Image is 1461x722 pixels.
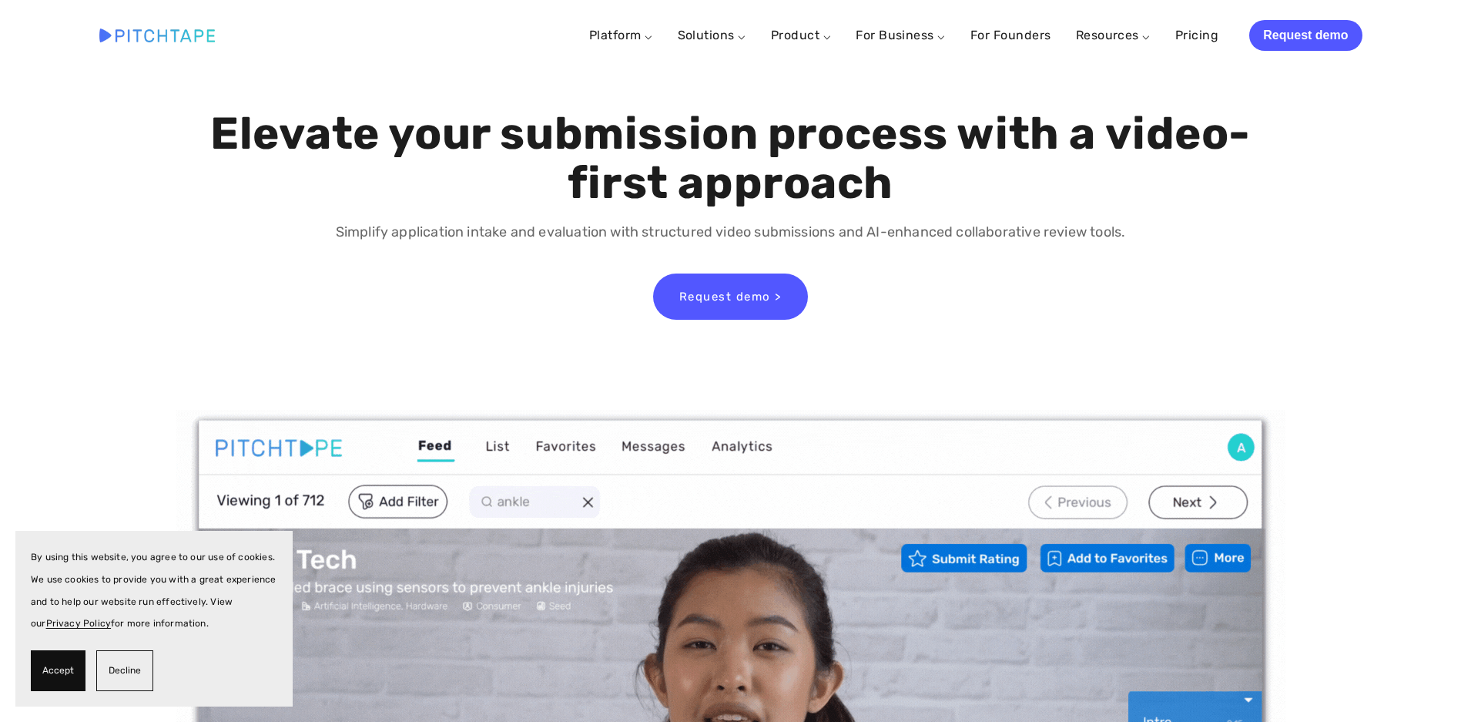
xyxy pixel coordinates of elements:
a: Solutions ⌵ [678,28,746,42]
span: Accept [42,660,74,682]
a: Pricing [1175,22,1218,49]
p: By using this website, you agree to our use of cookies. We use cookies to provide you with a grea... [31,546,277,635]
h1: Elevate your submission process with a video-first approach [206,109,1255,208]
a: Platform ⌵ [589,28,653,42]
img: Pitchtape | Video Submission Management Software [99,29,215,42]
a: Product ⌵ [771,28,831,42]
a: Privacy Policy [46,618,112,629]
p: Simplify application intake and evaluation with structured video submissions and AI-enhanced coll... [206,221,1255,243]
section: Cookie banner [15,531,293,707]
a: For Business ⌵ [856,28,946,42]
span: Decline [109,660,141,682]
a: Resources ⌵ [1076,28,1151,42]
a: For Founders [970,22,1051,49]
a: Request demo [1249,20,1362,51]
button: Accept [31,650,85,691]
button: Decline [96,650,153,691]
a: Request demo > [653,274,808,320]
